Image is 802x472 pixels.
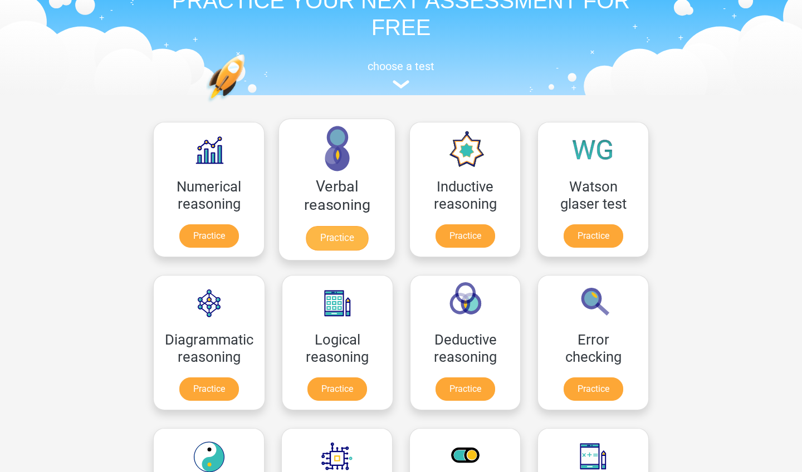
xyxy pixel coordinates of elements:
[179,377,239,401] a: Practice
[393,80,409,88] img: assessment
[564,377,623,401] a: Practice
[145,60,657,73] h5: choose a test
[179,224,239,248] a: Practice
[306,226,368,250] a: Practice
[206,54,288,155] img: practice
[436,377,495,401] a: Practice
[436,224,495,248] a: Practice
[307,377,367,401] a: Practice
[564,224,623,248] a: Practice
[145,60,657,89] a: choose a test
